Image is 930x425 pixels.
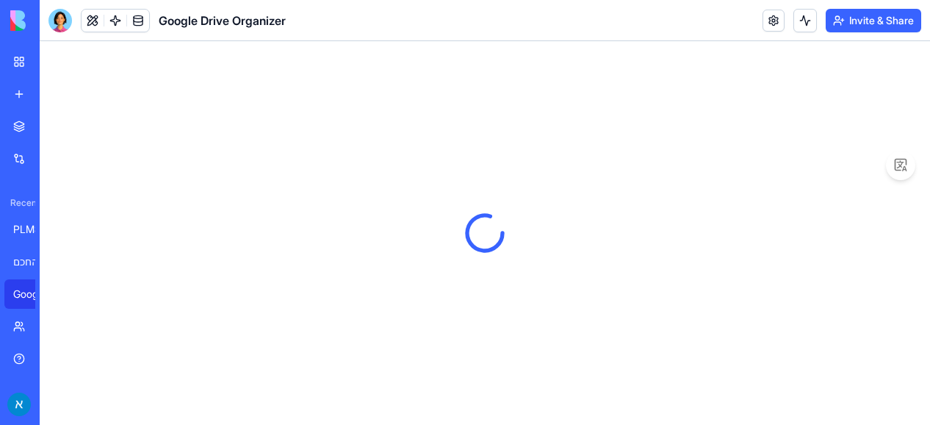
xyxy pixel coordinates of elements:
a: PLMS - Personal Legal Management System [4,215,63,244]
button: Invite & Share [826,9,921,32]
img: logo [10,10,101,31]
span: Google Drive Organizer [159,12,286,29]
a: מארגן הדרייב החכם [4,247,63,276]
div: PLMS - Personal Legal Management System [13,222,54,237]
img: ACg8ocLwfop-f9Hw_eWiCyC3DvI-LUM8cI31YkCUEE4cMVcRaraNGA=s96-c [7,393,31,416]
div: מארגן הדרייב החכם [13,254,54,269]
a: Google Drive Organizer [4,279,63,309]
div: Google Drive Organizer [13,287,54,301]
span: Recent [4,197,35,209]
